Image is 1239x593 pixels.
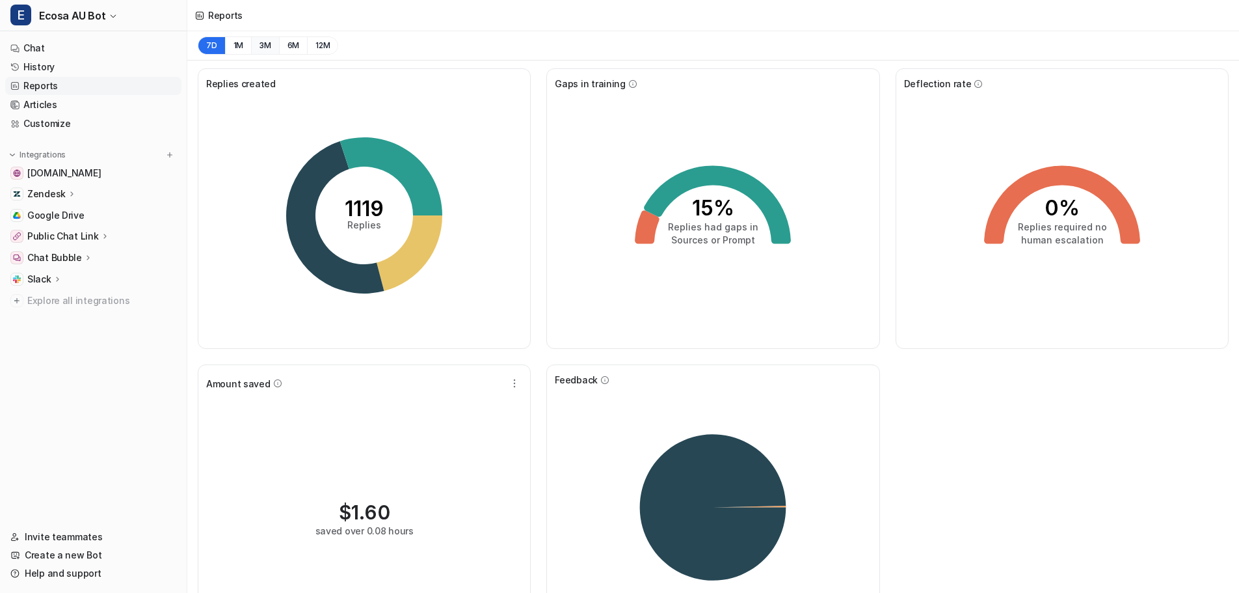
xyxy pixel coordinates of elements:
div: Reports [208,8,243,22]
button: 6M [279,36,308,55]
p: Zendesk [27,187,66,200]
button: 3M [251,36,279,55]
tspan: Replies required no [1017,221,1106,232]
a: Invite teammates [5,528,181,546]
tspan: Sources or Prompt [671,234,755,245]
a: Create a new Bot [5,546,181,564]
span: Explore all integrations [27,290,176,311]
tspan: 0% [1045,195,1080,221]
tspan: 15% [692,195,734,221]
img: Slack [13,275,21,283]
a: Help and support [5,564,181,583]
tspan: Replies [347,219,381,230]
img: expand menu [8,150,17,159]
a: Chat [5,39,181,57]
img: Chat Bubble [13,254,21,262]
button: 7D [198,36,225,55]
p: Integrations [20,150,66,160]
img: www.ecosa.com.au [13,169,21,177]
button: 12M [307,36,338,55]
span: Google Drive [27,209,85,222]
button: 1M [225,36,252,55]
span: Feedback [555,373,598,387]
div: $ [339,501,390,524]
a: Explore all integrations [5,292,181,310]
tspan: 1119 [345,196,384,221]
span: Gaps in training [555,77,626,90]
a: www.ecosa.com.au[DOMAIN_NAME] [5,164,181,182]
span: E [10,5,31,25]
tspan: Replies had gaps in [668,221,758,232]
img: Public Chat Link [13,232,21,240]
a: Google DriveGoogle Drive [5,206,181,225]
p: Public Chat Link [27,230,99,243]
img: Zendesk [13,190,21,198]
img: Google Drive [13,212,21,219]
span: 1.60 [351,501,390,524]
img: menu_add.svg [165,150,174,159]
p: Chat Bubble [27,251,82,264]
span: Replies created [206,77,276,90]
div: saved over 0.08 hours [315,524,414,538]
a: Customize [5,115,181,133]
img: explore all integrations [10,294,23,307]
span: [DOMAIN_NAME] [27,167,101,180]
a: History [5,58,181,76]
a: Reports [5,77,181,95]
button: Integrations [5,148,70,161]
p: Slack [27,273,51,286]
span: Amount saved [206,377,271,391]
span: Ecosa AU Bot [39,7,105,25]
tspan: human escalation [1020,234,1103,245]
span: Deflection rate [904,77,972,90]
a: Articles [5,96,181,114]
